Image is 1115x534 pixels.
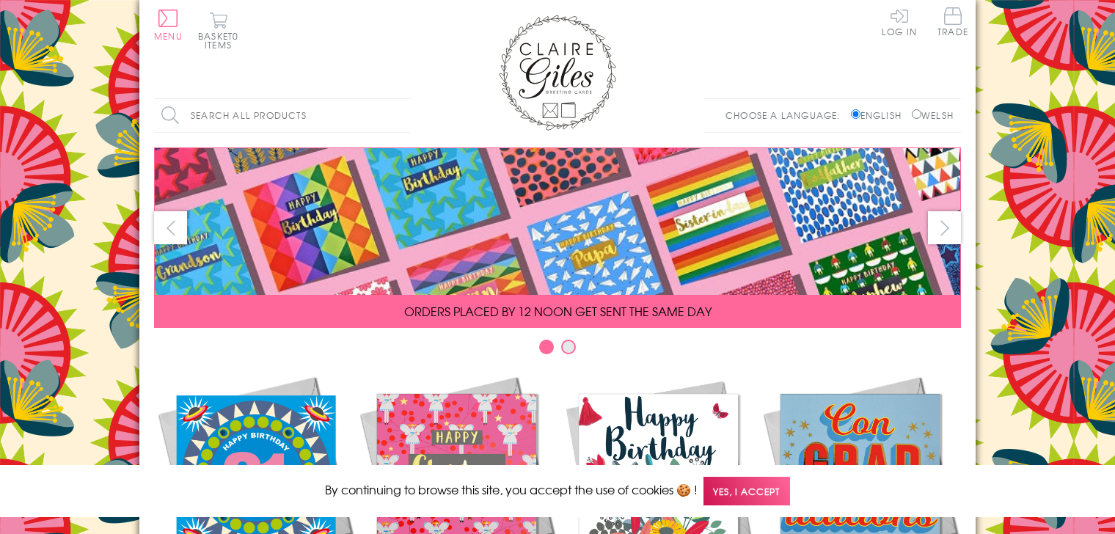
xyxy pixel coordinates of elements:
button: Menu [154,10,183,40]
input: Welsh [912,109,921,119]
a: Trade [937,7,968,39]
span: Trade [937,7,968,36]
img: Claire Giles Greetings Cards [499,15,616,131]
button: Basket0 items [198,12,238,49]
label: English [851,109,909,122]
div: Carousel Pagination [154,339,961,362]
label: Welsh [912,109,954,122]
input: English [851,109,860,119]
span: Yes, I accept [703,477,790,505]
span: 0 items [205,29,238,51]
p: Choose a language: [725,109,848,122]
input: Search all products [154,99,411,132]
button: Carousel Page 2 [561,340,576,354]
span: Menu [154,29,183,43]
button: Carousel Page 1 (Current Slide) [539,340,554,354]
button: prev [154,211,187,244]
a: Log In [882,7,917,36]
span: ORDERS PLACED BY 12 NOON GET SENT THE SAME DAY [404,302,712,320]
button: next [928,211,961,244]
input: Search [396,99,411,132]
